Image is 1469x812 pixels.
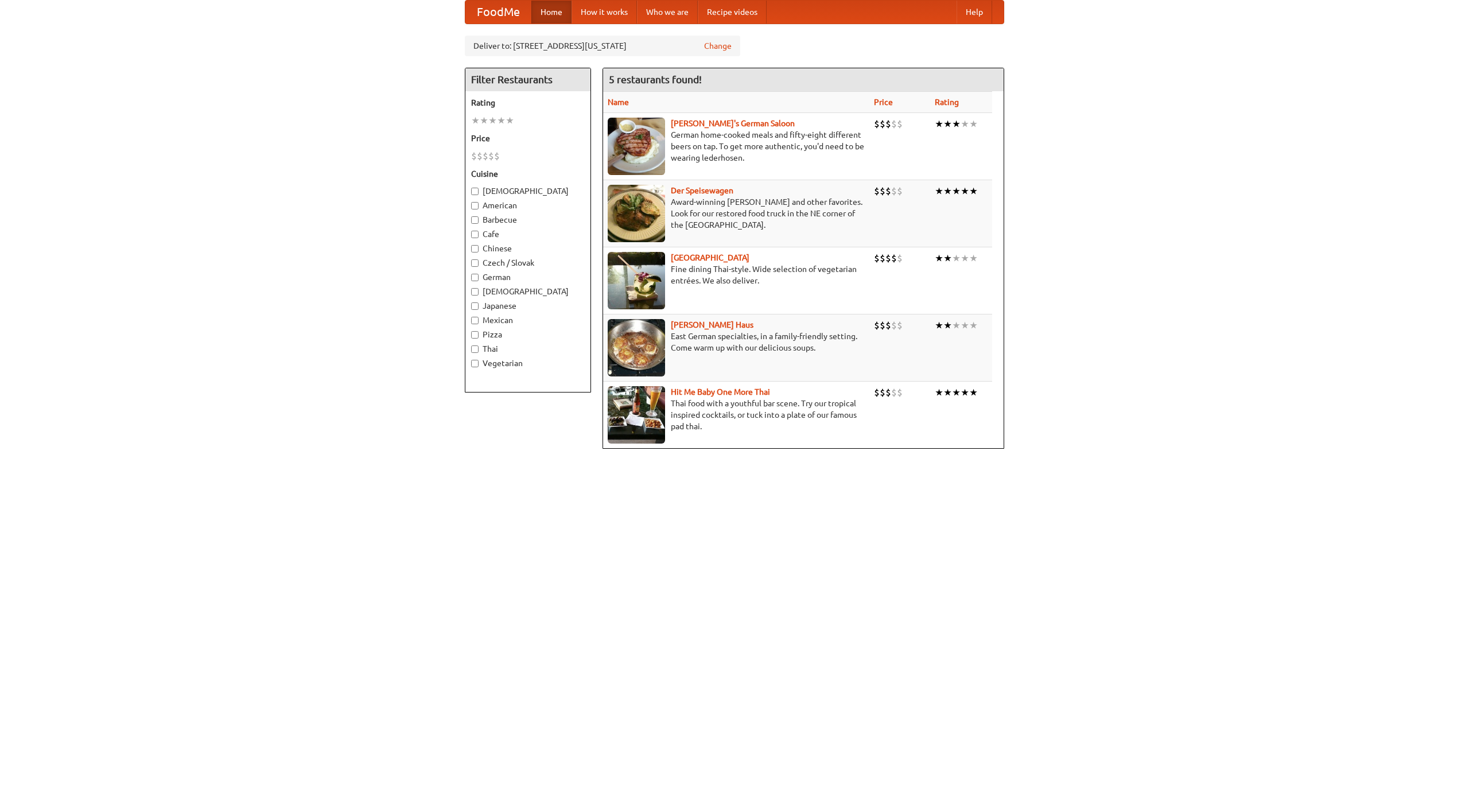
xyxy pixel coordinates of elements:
input: American [471,202,479,209]
ng-pluralize: 5 restaurants found! [609,74,702,85]
a: FoodMe [465,1,531,24]
li: $ [483,150,488,162]
li: $ [880,118,885,130]
li: ★ [952,386,961,399]
li: ★ [952,118,961,130]
input: Thai [471,345,479,353]
h5: Cuisine [471,168,585,180]
label: Thai [471,343,585,355]
a: Recipe videos [698,1,767,24]
li: ★ [480,114,488,127]
li: $ [891,319,897,332]
label: Cafe [471,228,585,240]
label: American [471,200,585,211]
li: $ [471,150,477,162]
li: $ [891,185,897,197]
label: Mexican [471,314,585,326]
li: $ [880,252,885,265]
img: babythai.jpg [608,386,665,444]
li: $ [874,252,880,265]
input: Pizza [471,331,479,339]
p: German home-cooked meals and fifty-eight different beers on tap. To get more authentic, you'd nee... [608,129,865,164]
a: Name [608,98,629,107]
input: Czech / Slovak [471,259,479,267]
li: ★ [497,114,506,127]
a: Help [957,1,992,24]
div: Deliver to: [STREET_ADDRESS][US_STATE] [465,36,740,56]
li: ★ [935,252,943,265]
a: [PERSON_NAME] Haus [671,320,753,329]
li: $ [891,252,897,265]
input: Mexican [471,317,479,324]
li: $ [477,150,483,162]
li: ★ [952,319,961,332]
li: $ [885,319,891,332]
input: [DEMOGRAPHIC_DATA] [471,288,479,296]
h5: Price [471,133,585,144]
a: Change [704,40,732,52]
li: ★ [969,386,978,399]
input: Cafe [471,231,479,238]
li: ★ [943,386,952,399]
a: Rating [935,98,959,107]
li: $ [874,185,880,197]
label: Chinese [471,243,585,254]
li: ★ [943,319,952,332]
li: ★ [969,252,978,265]
a: [GEOGRAPHIC_DATA] [671,253,749,262]
li: $ [880,386,885,399]
input: Japanese [471,302,479,310]
li: $ [874,118,880,130]
li: ★ [961,386,969,399]
a: Price [874,98,893,107]
img: satay.jpg [608,252,665,309]
li: $ [885,386,891,399]
label: Barbecue [471,214,585,226]
input: Vegetarian [471,360,479,367]
li: ★ [961,319,969,332]
li: $ [494,150,500,162]
input: [DEMOGRAPHIC_DATA] [471,188,479,195]
p: Award-winning [PERSON_NAME] and other favorites. Look for our restored food truck in the NE corne... [608,196,865,231]
img: speisewagen.jpg [608,185,665,242]
li: $ [874,386,880,399]
a: Hit Me Baby One More Thai [671,387,770,397]
li: ★ [471,114,480,127]
li: ★ [943,185,952,197]
li: $ [897,386,903,399]
p: Fine dining Thai-style. Wide selection of vegetarian entrées. We also deliver. [608,263,865,286]
li: $ [880,319,885,332]
label: [DEMOGRAPHIC_DATA] [471,185,585,197]
li: ★ [935,118,943,130]
li: $ [891,118,897,130]
p: Thai food with a youthful bar scene. Try our tropical inspired cocktails, or tuck into a plate of... [608,398,865,432]
a: Home [531,1,572,24]
li: ★ [961,118,969,130]
label: [DEMOGRAPHIC_DATA] [471,286,585,297]
li: $ [880,185,885,197]
li: $ [885,252,891,265]
img: kohlhaus.jpg [608,319,665,376]
li: $ [897,319,903,332]
h4: Filter Restaurants [465,68,590,91]
li: $ [897,118,903,130]
label: Vegetarian [471,358,585,369]
li: ★ [935,386,943,399]
li: ★ [488,114,497,127]
label: Pizza [471,329,585,340]
a: How it works [572,1,637,24]
p: East German specialties, in a family-friendly setting. Come warm up with our delicious soups. [608,331,865,353]
h5: Rating [471,97,585,108]
li: $ [885,185,891,197]
li: ★ [935,319,943,332]
input: German [471,274,479,281]
li: ★ [969,185,978,197]
a: Der Speisewagen [671,186,733,195]
a: Who we are [637,1,698,24]
li: $ [488,150,494,162]
li: $ [874,319,880,332]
